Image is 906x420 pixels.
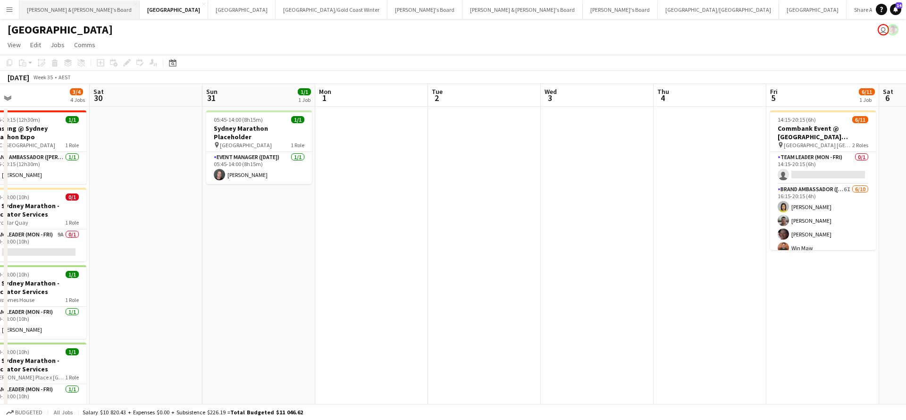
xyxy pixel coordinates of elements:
[93,87,104,96] span: Sat
[462,0,583,19] button: [PERSON_NAME] & [PERSON_NAME]'s Board
[784,142,852,149] span: [GEOGRAPHIC_DATA] [GEOGRAPHIC_DATA]
[47,39,68,51] a: Jobs
[318,92,331,103] span: 1
[881,92,893,103] span: 6
[298,88,311,95] span: 1/1
[65,142,79,149] span: 1 Role
[74,41,95,49] span: Comms
[66,271,79,278] span: 1/1
[656,92,669,103] span: 4
[92,92,104,103] span: 30
[65,374,79,381] span: 1 Role
[206,110,312,184] app-job-card: 05:45-14:00 (8h15m)1/1Sydney Marathon Placeholder [GEOGRAPHIC_DATA]1 RoleEvent Manager ([DATE])1/...
[19,0,140,19] button: [PERSON_NAME] & [PERSON_NAME]'s Board
[214,116,263,123] span: 05:45-14:00 (8h15m)
[8,23,113,37] h1: [GEOGRAPHIC_DATA]
[852,116,868,123] span: 6/11
[430,92,443,103] span: 2
[878,24,889,35] app-user-avatar: James Millard
[432,87,443,96] span: Tue
[8,41,21,49] span: View
[206,87,218,96] span: Sun
[859,96,874,103] div: 1 Job
[543,92,557,103] span: 3
[291,142,304,149] span: 1 Role
[778,116,816,123] span: 14:15-20:15 (6h)
[770,184,876,339] app-card-role: Brand Ambassador ([PERSON_NAME])6I6/1016:15-20:15 (4h)[PERSON_NAME][PERSON_NAME][PERSON_NAME]Win Maw
[770,124,876,141] h3: Commbank Event @ [GEOGRAPHIC_DATA] [GEOGRAPHIC_DATA]
[30,41,41,49] span: Edit
[8,73,29,82] div: [DATE]
[52,409,75,416] span: All jobs
[4,39,25,51] a: View
[26,39,45,51] a: Edit
[70,96,85,103] div: 4 Jobs
[319,87,331,96] span: Mon
[70,39,99,51] a: Comms
[779,0,847,19] button: [GEOGRAPHIC_DATA]
[15,409,42,416] span: Budgeted
[890,4,901,15] a: 14
[31,74,55,81] span: Week 35
[70,88,83,95] span: 3/4
[770,152,876,184] app-card-role: Team Leader (Mon - Fri)0/114:15-20:15 (6h)
[230,409,303,416] span: Total Budgeted $11 046.62
[769,92,778,103] span: 5
[770,87,778,96] span: Fri
[770,110,876,250] app-job-card: 14:15-20:15 (6h)6/11Commbank Event @ [GEOGRAPHIC_DATA] [GEOGRAPHIC_DATA] [GEOGRAPHIC_DATA] [GEOGR...
[220,142,272,149] span: [GEOGRAPHIC_DATA]
[658,0,779,19] button: [GEOGRAPHIC_DATA]/[GEOGRAPHIC_DATA]
[66,193,79,201] span: 0/1
[291,116,304,123] span: 1/1
[883,87,893,96] span: Sat
[50,41,65,49] span: Jobs
[852,142,868,149] span: 2 Roles
[887,24,898,35] app-user-avatar: Victoria Hunt
[65,296,79,303] span: 1 Role
[206,152,312,184] app-card-role: Event Manager ([DATE])1/105:45-14:00 (8h15m)[PERSON_NAME]
[206,124,312,141] h3: Sydney Marathon Placeholder
[298,96,310,103] div: 1 Job
[896,2,902,8] span: 14
[276,0,387,19] button: [GEOGRAPHIC_DATA]/Gold Coast Winter
[583,0,658,19] button: [PERSON_NAME]'s Board
[65,219,79,226] span: 1 Role
[859,88,875,95] span: 6/11
[140,0,208,19] button: [GEOGRAPHIC_DATA]
[208,0,276,19] button: [GEOGRAPHIC_DATA]
[5,407,44,418] button: Budgeted
[387,0,462,19] button: [PERSON_NAME]'s Board
[205,92,218,103] span: 31
[657,87,669,96] span: Thu
[66,116,79,123] span: 1/1
[59,74,71,81] div: AEST
[66,348,79,355] span: 1/1
[545,87,557,96] span: Wed
[83,409,303,416] div: Salary $10 820.43 + Expenses $0.00 + Subsistence $226.19 =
